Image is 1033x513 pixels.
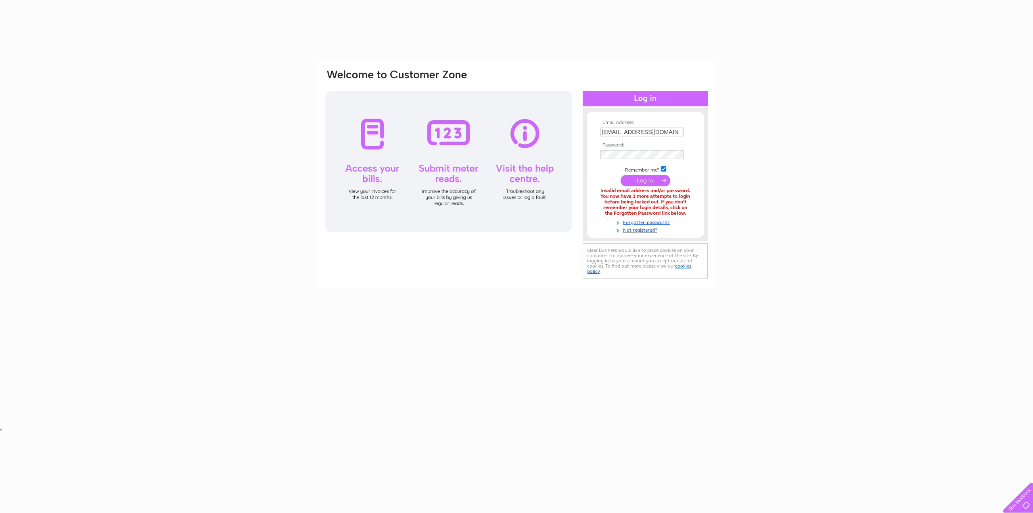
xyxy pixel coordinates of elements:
td: Remember me? [598,165,692,173]
a: Forgotten password? [600,218,692,226]
div: Invalid email address and/or password. You now have 3 more attempts to login before being locked ... [600,188,690,216]
th: Password: [598,142,692,148]
input: Submit [621,175,670,186]
a: cookies policy [587,263,691,274]
div: Clear Business would like to place cookies on your computer to improve your experience of the sit... [583,243,708,278]
th: Email Address: [598,120,692,126]
a: Not registered? [600,226,692,233]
